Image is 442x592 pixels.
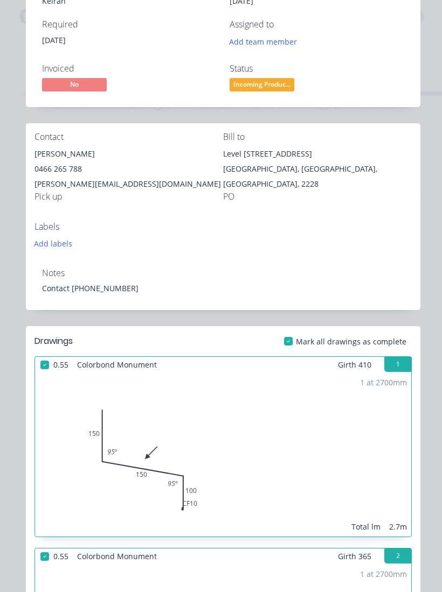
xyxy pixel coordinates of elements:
[42,64,217,74] div: Invoiced
[29,236,78,251] button: Add labels
[296,336,406,347] span: Mark all drawings as complete
[34,177,223,192] div: [PERSON_NAME][EMAIL_ADDRESS][DOMAIN_NAME]
[42,35,66,45] span: [DATE]
[49,357,73,372] span: 0.55
[230,64,404,74] div: Status
[360,568,407,580] div: 1 at 2700mm
[389,521,407,532] div: 2.7m
[73,357,161,372] span: Colorbond Monument
[223,132,412,142] div: Bill to
[360,377,407,388] div: 1 at 2700mm
[49,548,73,564] span: 0.55
[34,146,223,161] div: [PERSON_NAME]
[338,548,371,564] span: Girth 365
[34,146,223,192] div: [PERSON_NAME]0466 265 788[PERSON_NAME][EMAIL_ADDRESS][DOMAIN_NAME]
[230,19,404,30] div: Assigned to
[42,19,217,30] div: Required
[34,222,223,232] div: Labels
[230,78,294,94] button: Incoming Produc...
[73,548,161,564] span: Colorbond Monument
[224,34,303,49] button: Add team member
[42,283,404,294] div: Contact [PHONE_NUMBER]
[34,335,73,348] div: Drawings
[223,192,412,202] div: PO
[230,78,294,91] span: Incoming Produc...
[223,161,412,192] div: [GEOGRAPHIC_DATA], [GEOGRAPHIC_DATA], [GEOGRAPHIC_DATA], 2228
[384,357,411,372] button: 1
[34,132,223,142] div: Contact
[384,548,411,563] button: 2
[42,268,404,278] div: Notes
[35,372,411,537] div: 0150150CF1010095º95º1 at 2700mmTotal lm2.7m
[230,34,303,49] button: Add team member
[34,192,223,202] div: Pick up
[351,521,381,532] div: Total lm
[223,146,412,192] div: Level [STREET_ADDRESS][GEOGRAPHIC_DATA], [GEOGRAPHIC_DATA], [GEOGRAPHIC_DATA], 2228
[34,161,223,177] div: 0466 265 788
[223,146,412,161] div: Level [STREET_ADDRESS]
[338,357,371,372] span: Girth 410
[42,78,107,91] span: No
